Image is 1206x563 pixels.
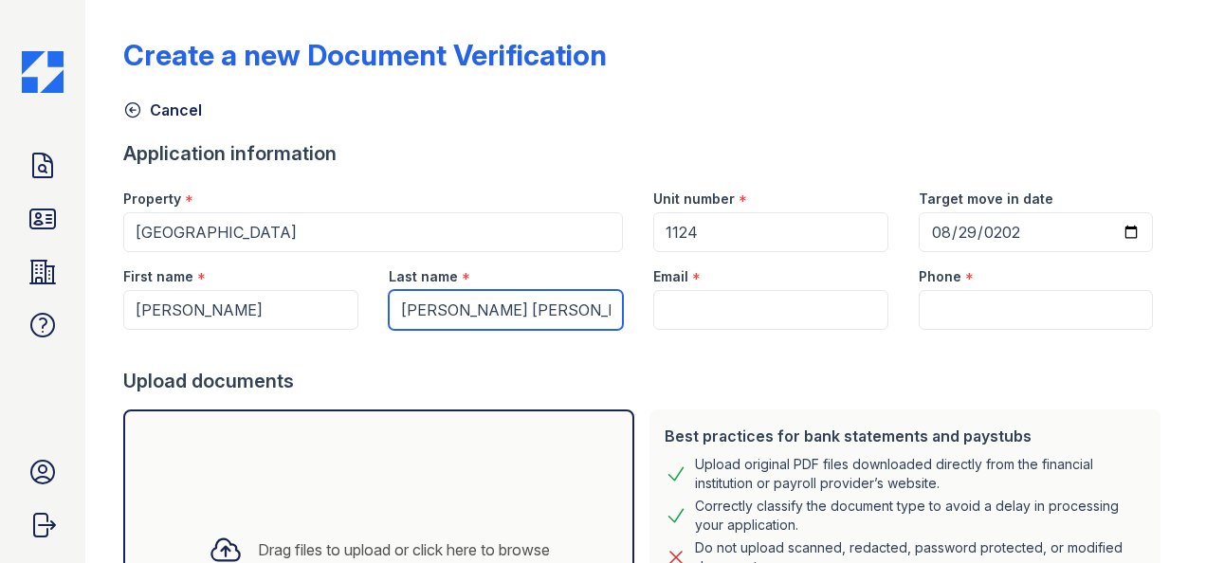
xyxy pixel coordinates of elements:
img: CE_Icon_Blue-c292c112584629df590d857e76928e9f676e5b41ef8f769ba2f05ee15b207248.png [22,51,64,93]
label: First name [123,267,193,286]
label: Target move in date [919,190,1053,209]
div: Upload original PDF files downloaded directly from the financial institution or payroll provider’... [695,455,1145,493]
label: Email [653,267,688,286]
label: Unit number [653,190,735,209]
div: Create a new Document Verification [123,38,607,72]
a: Cancel [123,99,202,121]
label: Property [123,190,181,209]
div: Correctly classify the document type to avoid a delay in processing your application. [695,497,1145,535]
div: Drag files to upload or click here to browse [258,538,550,561]
div: Best practices for bank statements and paystubs [665,425,1145,447]
label: Phone [919,267,961,286]
label: Last name [389,267,458,286]
div: Application information [123,140,1168,167]
div: Upload documents [123,368,1168,394]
